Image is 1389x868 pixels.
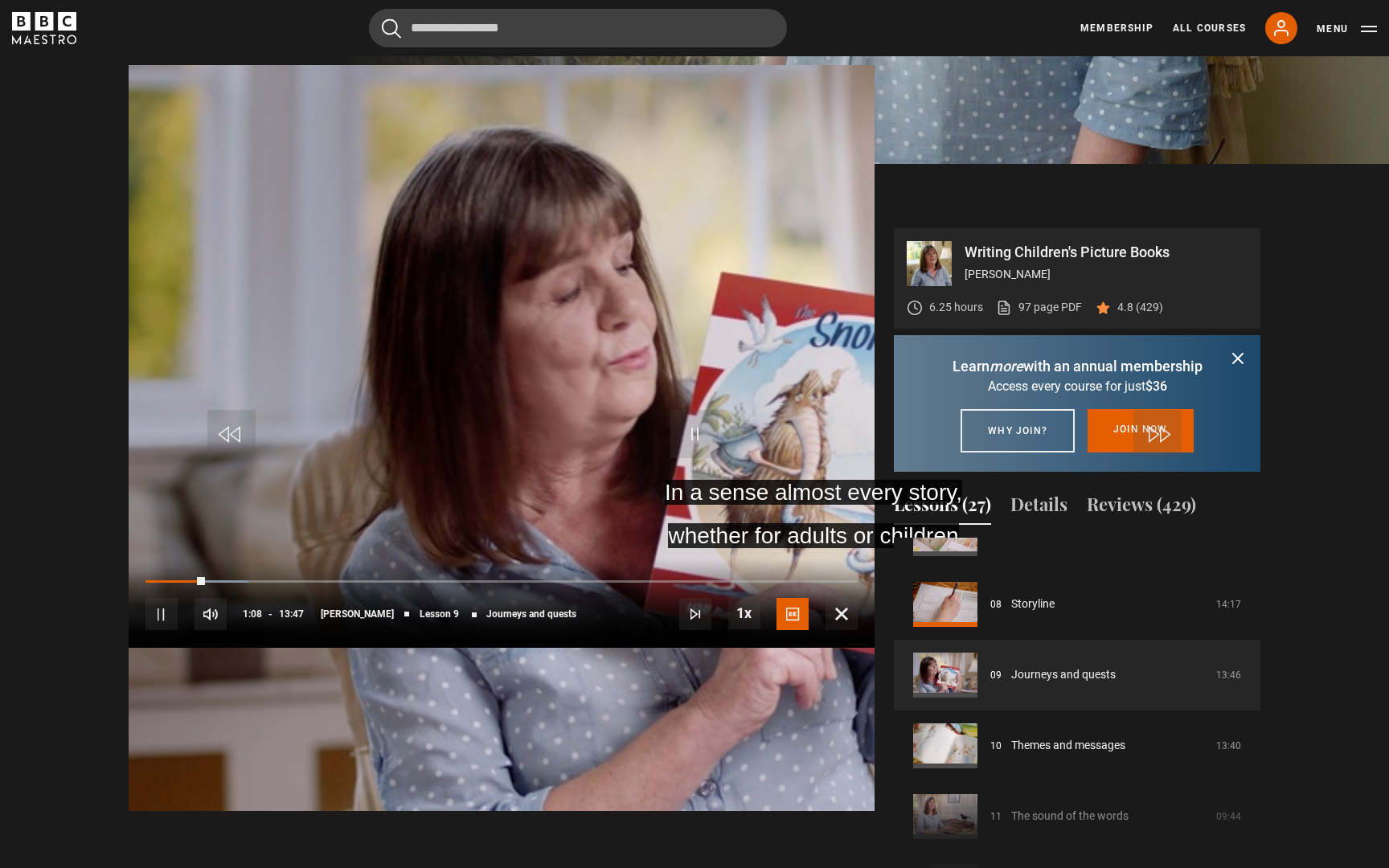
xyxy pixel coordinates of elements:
[1010,491,1067,525] button: Details
[826,598,858,630] button: Fullscreen
[145,580,858,583] div: Progress Bar
[195,598,227,630] button: Mute
[279,600,304,628] span: 13:47
[382,18,401,39] button: Submit the search query
[990,358,1023,375] i: more
[1317,21,1377,37] button: Toggle navigation
[1011,596,1055,612] a: Storyline
[12,12,76,44] svg: BBC Maestro
[929,299,983,316] p: 6.25 hours
[145,598,178,630] button: Pause
[1088,409,1194,452] a: Join now
[1087,491,1196,525] button: Reviews (429)
[1011,737,1125,754] a: Themes and messages
[1080,21,1153,35] a: Membership
[728,597,760,629] button: Playback Rate
[1117,299,1163,316] p: 4.8 (429)
[268,608,272,620] span: -
[1011,525,1051,542] a: Baddies
[679,598,711,630] button: Next Lesson
[1145,379,1167,394] span: $36
[486,609,576,619] span: Journeys and quests
[965,266,1248,283] p: [PERSON_NAME]
[776,598,809,630] button: Captions
[1173,21,1246,35] a: All Courses
[913,377,1241,396] p: Access every course for just
[243,600,262,628] span: 1:08
[961,409,1075,452] a: Why join?
[965,245,1248,260] p: Writing Children's Picture Books
[369,9,787,47] input: Search
[913,355,1241,377] p: Learn with an annual membership
[321,609,394,619] span: [PERSON_NAME]
[996,299,1082,316] a: 97 page PDF
[129,228,875,648] video-js: Video Player
[1011,666,1116,683] a: Journeys and quests
[420,609,459,619] span: Lesson 9
[894,491,991,525] button: Lessons (27)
